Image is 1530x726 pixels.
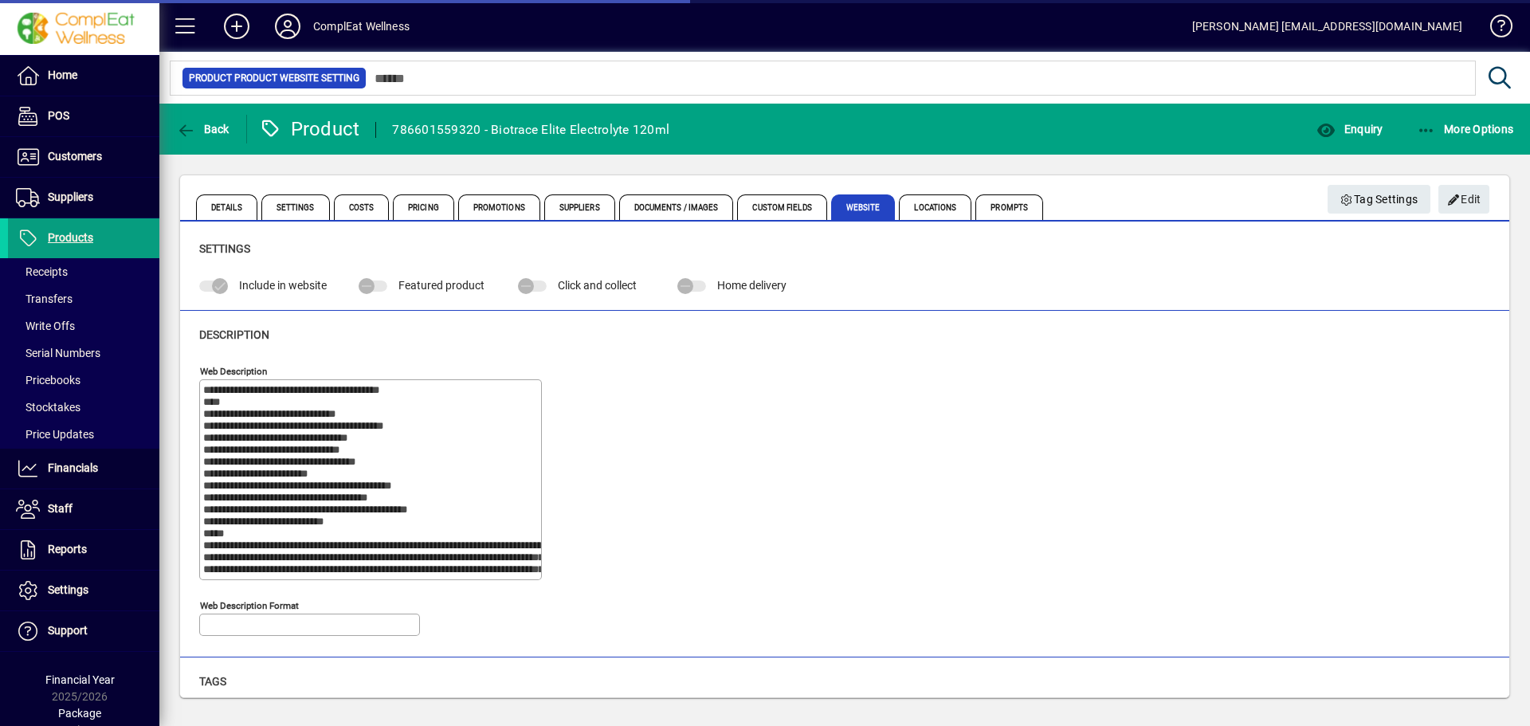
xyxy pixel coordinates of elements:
span: Transfers [16,292,73,305]
a: POS [8,96,159,136]
button: Enquiry [1312,115,1387,143]
div: Product [259,116,360,142]
a: Settings [8,571,159,610]
span: Support [48,624,88,637]
span: Package [58,707,101,720]
span: Costs [334,194,390,220]
span: Pricebooks [16,374,80,387]
div: [PERSON_NAME] [EMAIL_ADDRESS][DOMAIN_NAME] [1192,14,1462,39]
span: Suppliers [48,190,93,203]
div: 786601559320 - Biotrace Elite Electrolyte 120ml [392,117,669,143]
button: Edit [1438,185,1489,214]
span: POS [48,109,69,122]
span: Products [48,231,93,244]
span: Locations [899,194,971,220]
a: Pricebooks [8,367,159,394]
a: Transfers [8,285,159,312]
span: Prompts [975,194,1043,220]
span: Description [199,328,269,341]
span: Product Product Website Setting [189,70,359,86]
span: Settings [261,194,330,220]
span: Financials [48,461,98,474]
mat-label: Web Description [200,365,267,376]
span: Promotions [458,194,540,220]
a: Serial Numbers [8,339,159,367]
button: Back [172,115,233,143]
span: Featured product [398,279,484,292]
span: Details [196,194,257,220]
span: Custom Fields [737,194,826,220]
a: Support [8,611,159,651]
a: Write Offs [8,312,159,339]
button: More Options [1413,115,1518,143]
span: Include in website [239,279,327,292]
span: Suppliers [544,194,615,220]
span: Settings [199,242,250,255]
span: Pricing [393,194,454,220]
a: Reports [8,530,159,570]
span: Tags [199,675,226,688]
a: Knowledge Base [1478,3,1510,55]
button: Tag Settings [1328,185,1431,214]
a: Staff [8,489,159,529]
app-page-header-button: Back [159,115,247,143]
span: Settings [48,583,88,596]
span: Click and collect [558,279,637,292]
span: Tag Settings [1340,186,1418,213]
span: Financial Year [45,673,115,686]
span: Write Offs [16,320,75,332]
span: Reports [48,543,87,555]
div: ComplEat Wellness [313,14,410,39]
span: Back [176,123,229,135]
button: Add [211,12,262,41]
span: Home delivery [717,279,787,292]
a: Home [8,56,159,96]
span: Price Updates [16,428,94,441]
span: More Options [1417,123,1514,135]
a: Financials [8,449,159,489]
span: Customers [48,150,102,163]
a: Stocktakes [8,394,159,421]
span: Serial Numbers [16,347,100,359]
span: Documents / Images [619,194,734,220]
button: Profile [262,12,313,41]
mat-label: Web Description Format [200,599,299,610]
a: Price Updates [8,421,159,448]
span: Home [48,69,77,81]
span: Staff [48,502,73,515]
span: Edit [1447,186,1481,213]
span: Receipts [16,265,68,278]
span: Website [831,194,896,220]
a: Customers [8,137,159,177]
a: Receipts [8,258,159,285]
span: Stocktakes [16,401,80,414]
a: Suppliers [8,178,159,218]
span: Enquiry [1316,123,1383,135]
